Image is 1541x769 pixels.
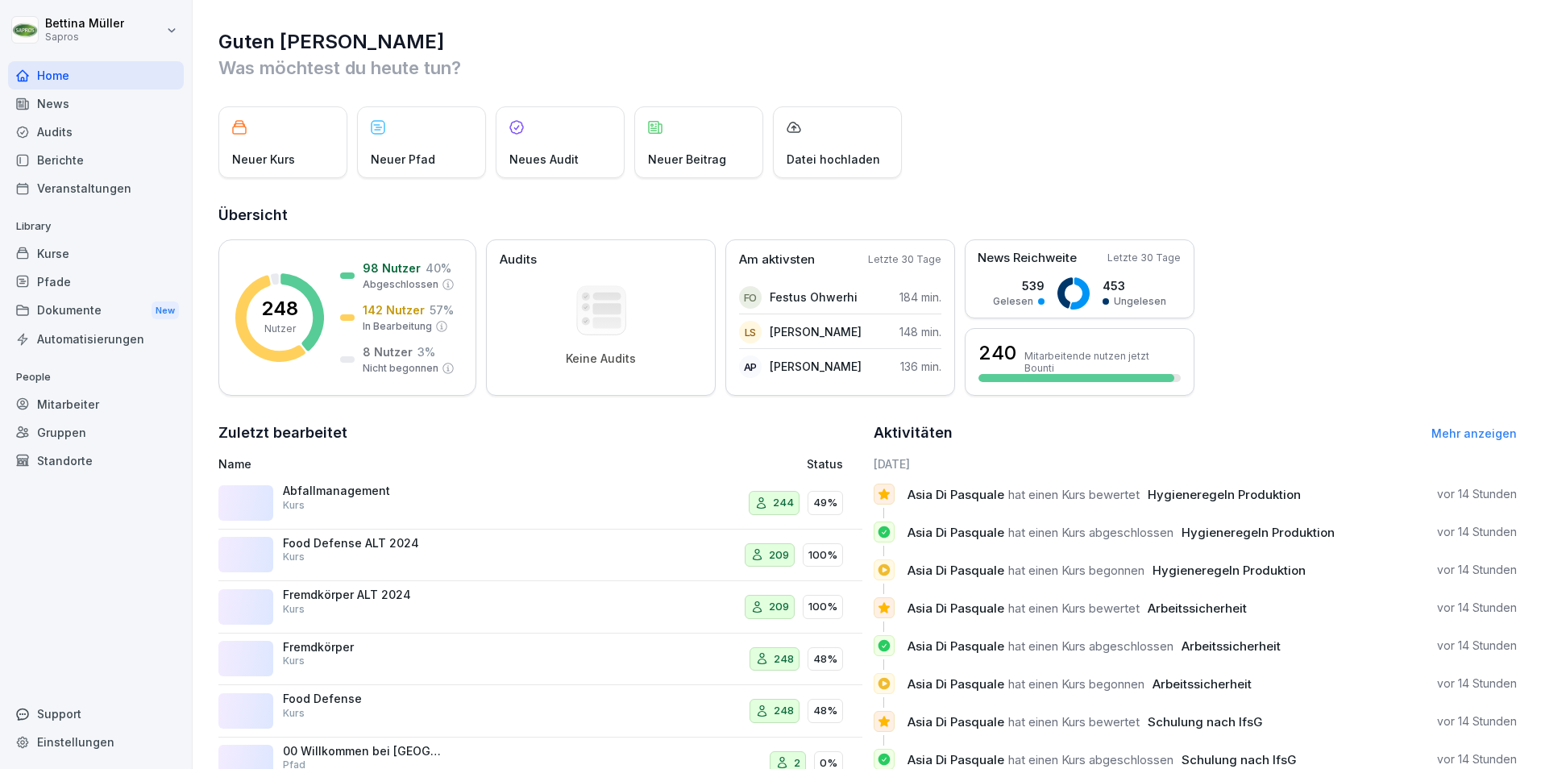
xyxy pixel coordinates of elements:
[1008,487,1140,502] span: hat einen Kurs bewertet
[900,358,941,375] p: 136 min.
[1437,486,1517,502] p: vor 14 Stunden
[363,319,432,334] p: In Bearbeitung
[1153,563,1306,578] span: Hygieneregeln Produktion
[218,204,1517,227] h2: Übersicht
[8,418,184,447] a: Gruppen
[1114,294,1166,309] p: Ungelesen
[813,651,837,667] p: 48%
[8,214,184,239] p: Library
[283,654,305,668] p: Kurs
[426,260,451,276] p: 40 %
[371,151,435,168] p: Neuer Pfad
[1008,525,1173,540] span: hat einen Kurs abgeschlossen
[770,289,858,306] p: Festus Ohwerhi
[283,744,444,759] p: 00 Willkommen bei [GEOGRAPHIC_DATA]
[283,498,305,513] p: Kurs
[1008,601,1140,616] span: hat einen Kurs bewertet
[769,547,789,563] p: 209
[152,301,179,320] div: New
[45,17,124,31] p: Bettina Müller
[874,455,1518,472] h6: [DATE]
[899,289,941,306] p: 184 min.
[218,422,862,444] h2: Zuletzt bearbeitet
[899,323,941,340] p: 148 min.
[363,301,425,318] p: 142 Nutzer
[218,477,862,530] a: AbfallmanagementKurs24449%
[1153,676,1252,692] span: Arbeitssicherheit
[218,581,862,634] a: Fremdkörper ALT 2024Kurs209100%
[739,251,815,269] p: Am aktivsten
[1437,713,1517,730] p: vor 14 Stunden
[8,447,184,475] div: Standorte
[774,703,794,719] p: 248
[1437,562,1517,578] p: vor 14 Stunden
[1182,752,1297,767] span: Schulung nach IfsG
[8,89,184,118] a: News
[500,251,537,269] p: Audits
[283,484,444,498] p: Abfallmanagement
[261,299,298,318] p: 248
[1008,714,1140,730] span: hat einen Kurs bewertet
[283,602,305,617] p: Kurs
[218,685,862,738] a: Food DefenseKurs24848%
[813,495,837,511] p: 49%
[363,343,413,360] p: 8 Nutzer
[8,61,184,89] a: Home
[8,390,184,418] a: Mitarbeiter
[283,640,444,655] p: Fremdkörper
[908,714,1004,730] span: Asia Di Pasquale
[218,29,1517,55] h1: Guten [PERSON_NAME]
[1148,714,1263,730] span: Schulung nach IfsG
[1008,638,1173,654] span: hat einen Kurs abgeschlossen
[283,536,444,551] p: Food Defense ALT 2024
[993,277,1045,294] p: 539
[1437,600,1517,616] p: vor 14 Stunden
[739,321,762,343] div: LS
[908,563,1004,578] span: Asia Di Pasquale
[808,547,837,563] p: 100%
[1148,487,1301,502] span: Hygieneregeln Produktion
[363,277,438,292] p: Abgeschlossen
[8,296,184,326] div: Dokumente
[8,174,184,202] a: Veranstaltungen
[868,252,941,267] p: Letzte 30 Tage
[813,703,837,719] p: 48%
[45,31,124,43] p: Sapros
[8,325,184,353] a: Automatisierungen
[769,599,789,615] p: 209
[807,455,843,472] p: Status
[363,361,438,376] p: Nicht begonnen
[1024,350,1181,374] p: Mitarbeitende nutzen jetzt Bounti
[908,525,1004,540] span: Asia Di Pasquale
[8,239,184,268] a: Kurse
[908,638,1004,654] span: Asia Di Pasquale
[8,268,184,296] a: Pfade
[8,146,184,174] a: Berichte
[218,55,1517,81] p: Was möchtest du heute tun?
[283,692,444,706] p: Food Defense
[808,599,837,615] p: 100%
[283,706,305,721] p: Kurs
[1437,751,1517,767] p: vor 14 Stunden
[8,118,184,146] a: Audits
[1437,638,1517,654] p: vor 14 Stunden
[8,728,184,756] a: Einstellungen
[993,294,1033,309] p: Gelesen
[1008,752,1173,767] span: hat einen Kurs abgeschlossen
[218,455,621,472] p: Name
[739,355,762,378] div: AP
[1008,676,1144,692] span: hat einen Kurs begonnen
[648,151,726,168] p: Neuer Beitrag
[264,322,296,336] p: Nutzer
[908,676,1004,692] span: Asia Di Pasquale
[283,550,305,564] p: Kurs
